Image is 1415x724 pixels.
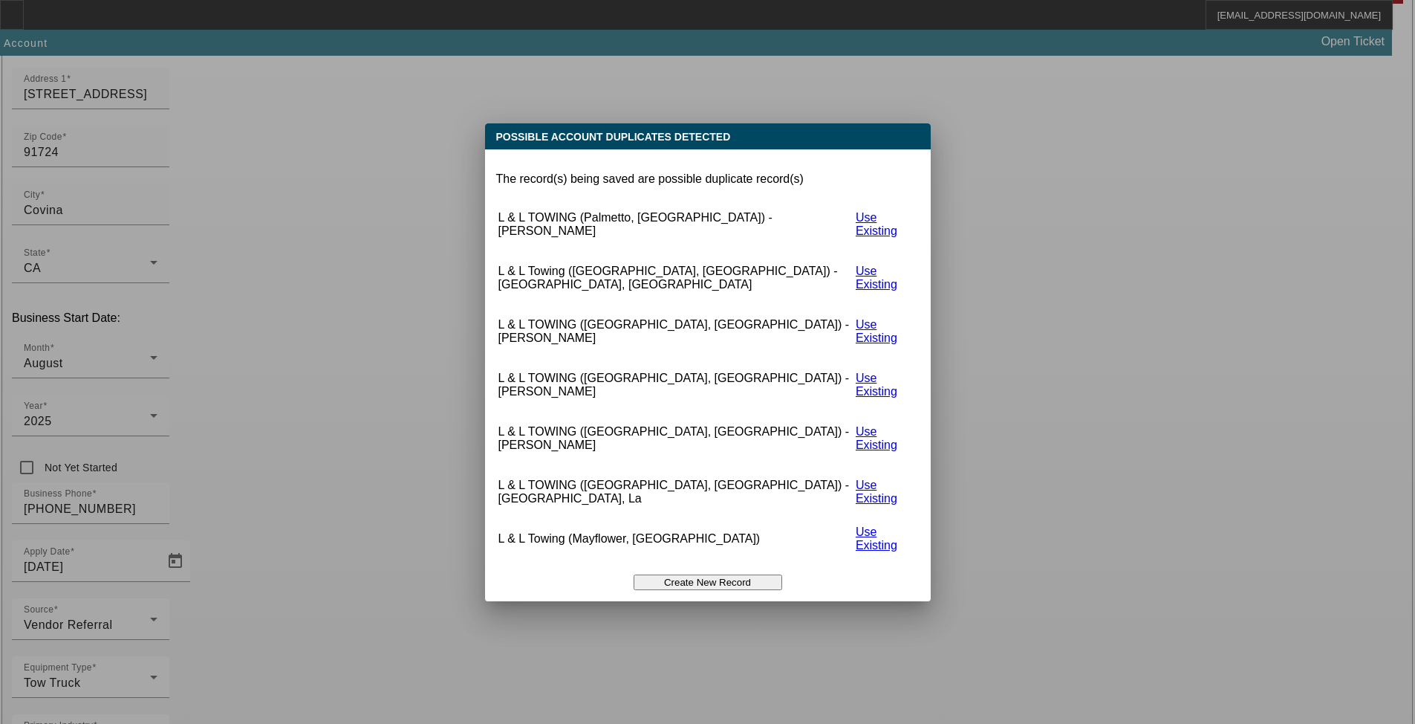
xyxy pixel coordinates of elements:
[498,265,853,291] p: L & L Towing ([GEOGRAPHIC_DATA], [GEOGRAPHIC_DATA]) - [GEOGRAPHIC_DATA], [GEOGRAPHIC_DATA]
[634,575,782,590] button: Create New Record
[856,372,897,398] a: Use Existing
[856,265,897,291] a: Use Existing
[856,479,897,505] a: Use Existing
[498,372,853,398] p: L & L TOWING ([GEOGRAPHIC_DATA], [GEOGRAPHIC_DATA]) - [PERSON_NAME]
[498,479,853,505] p: L & L TOWING ([GEOGRAPHIC_DATA], [GEOGRAPHIC_DATA]) - [GEOGRAPHIC_DATA], La
[498,532,853,546] p: L & L Towing (Mayflower, [GEOGRAPHIC_DATA])
[498,318,853,345] p: L & L TOWING ([GEOGRAPHIC_DATA], [GEOGRAPHIC_DATA]) - [PERSON_NAME]
[498,425,853,452] p: L & L TOWING ([GEOGRAPHIC_DATA], [GEOGRAPHIC_DATA]) - [PERSON_NAME]
[498,211,853,238] p: L & L TOWING (Palmetto, [GEOGRAPHIC_DATA]) - [PERSON_NAME]
[856,526,897,552] a: Use Existing
[856,425,897,451] a: Use Existing
[496,172,920,186] p: The record(s) being saved are possible duplicate record(s)
[496,131,731,143] span: Possible Account Duplicates Detected
[856,211,897,237] a: Use Existing
[856,318,897,344] a: Use Existing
